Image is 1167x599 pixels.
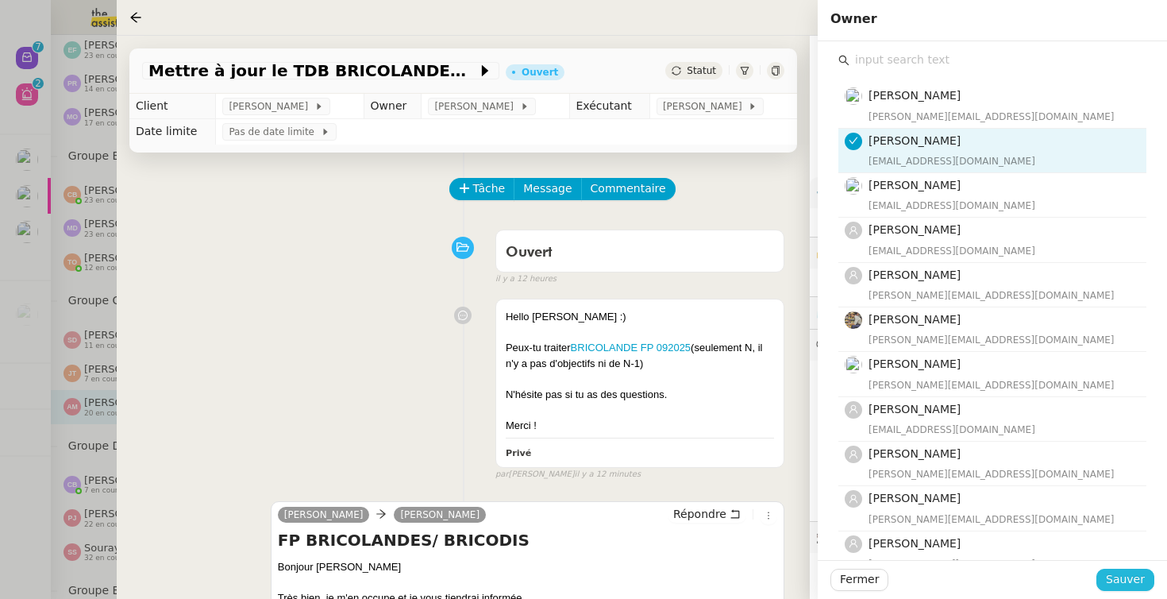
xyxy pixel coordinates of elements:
[575,468,641,481] span: il y a 12 minutes
[673,506,726,522] span: Répondre
[581,178,676,200] button: Commentaire
[810,177,1167,208] div: ⚙️Procédures
[869,492,961,504] span: [PERSON_NAME]
[869,512,1137,528] div: [PERSON_NAME][EMAIL_ADDRESS][DOMAIN_NAME]
[816,338,946,351] span: 💬
[869,332,1137,348] div: [PERSON_NAME][EMAIL_ADDRESS][DOMAIN_NAME]
[522,68,558,77] div: Ouvert
[495,272,557,286] span: il y a 12 heures
[845,311,862,329] img: 388bd129-7e3b-4cb1-84b4-92a3d763e9b7
[849,49,1146,71] input: input search text
[278,559,777,575] div: Bonjour [PERSON_NAME]
[473,180,506,198] span: Tâche
[278,529,777,551] h4: FP BRICOLANDES/ BRICODIS
[869,288,1137,303] div: [PERSON_NAME][EMAIL_ADDRESS][DOMAIN_NAME]
[434,99,519,114] span: [PERSON_NAME]
[148,63,477,79] span: Mettre à jour le TDB BRICOLANDES et BRICODIS
[830,11,877,26] span: Owner
[1106,570,1145,589] span: Sauver
[514,178,581,200] button: Message
[869,377,1137,393] div: [PERSON_NAME][EMAIL_ADDRESS][DOMAIN_NAME]
[816,306,1000,319] span: ⏲️
[229,99,314,114] span: [PERSON_NAME]
[869,153,1137,169] div: [EMAIL_ADDRESS][DOMAIN_NAME]
[869,403,961,415] span: [PERSON_NAME]
[810,297,1167,328] div: ⏲️Tâches 0:00 0actions
[1096,569,1154,591] button: Sauver
[495,468,509,481] span: par
[869,198,1137,214] div: [EMAIL_ADDRESS][DOMAIN_NAME]
[506,448,531,458] b: Privé
[278,508,370,522] a: [PERSON_NAME]
[364,94,422,119] td: Owner
[506,309,774,325] div: Hello [PERSON_NAME] :)
[869,466,1137,482] div: [PERSON_NAME][EMAIL_ADDRESS][DOMAIN_NAME]
[869,422,1137,438] div: [EMAIL_ADDRESS][DOMAIN_NAME]
[869,556,1137,572] div: [EMAIL_ADDRESS][DOMAIN_NAME]
[229,124,320,140] span: Pas de date limite
[869,313,961,326] span: [PERSON_NAME]
[816,184,899,202] span: ⚙️
[506,340,774,371] div: Peux-tu traiter (seulement N, il n'y a pas d'objectifs ni de N-1)
[830,569,888,591] button: Fermer
[869,447,961,460] span: [PERSON_NAME]
[869,537,961,550] span: [PERSON_NAME]
[816,531,1015,543] span: 🕵️
[816,244,919,262] span: 🔐
[869,223,961,236] span: [PERSON_NAME]
[810,522,1167,553] div: 🕵️Autres demandes en cours 3
[869,357,961,370] span: [PERSON_NAME]
[394,508,486,522] a: [PERSON_NAME]
[845,177,862,195] img: users%2FyQfMwtYgTqhRP2YHWHmG2s2LYaD3%2Favatar%2Fprofile-pic.png
[129,119,216,145] td: Date limite
[506,418,774,434] div: Merci !
[810,330,1167,361] div: 💬Commentaires 1
[845,356,862,373] img: users%2FPPrFYTsEAUgQy5cK5MCpqKbOX8K2%2Favatar%2FCapture%20d%E2%80%99e%CC%81cran%202023-06-05%20a%...
[840,570,879,589] span: Fermer
[495,468,641,481] small: [PERSON_NAME]
[668,505,746,523] button: Répondre
[506,245,553,260] span: Ouvert
[571,342,691,354] a: BRICOLANDE FP 092025
[869,89,961,102] span: [PERSON_NAME]
[869,243,1137,259] div: [EMAIL_ADDRESS][DOMAIN_NAME]
[869,134,961,147] span: [PERSON_NAME]
[449,178,515,200] button: Tâche
[663,99,748,114] span: [PERSON_NAME]
[129,94,216,119] td: Client
[591,180,666,198] span: Commentaire
[869,179,961,191] span: [PERSON_NAME]
[569,94,649,119] td: Exécutant
[523,180,572,198] span: Message
[869,269,961,281] span: [PERSON_NAME]
[869,109,1137,125] div: [PERSON_NAME][EMAIL_ADDRESS][DOMAIN_NAME]
[506,387,774,403] div: N'hésite pas si tu as des questions.
[810,238,1167,269] div: 🔐Données client
[845,87,862,105] img: users%2FoFdbodQ3TgNoWt9kP3GXAs5oaCq1%2Favatar%2Fprofile-pic.png
[687,65,716,76] span: Statut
